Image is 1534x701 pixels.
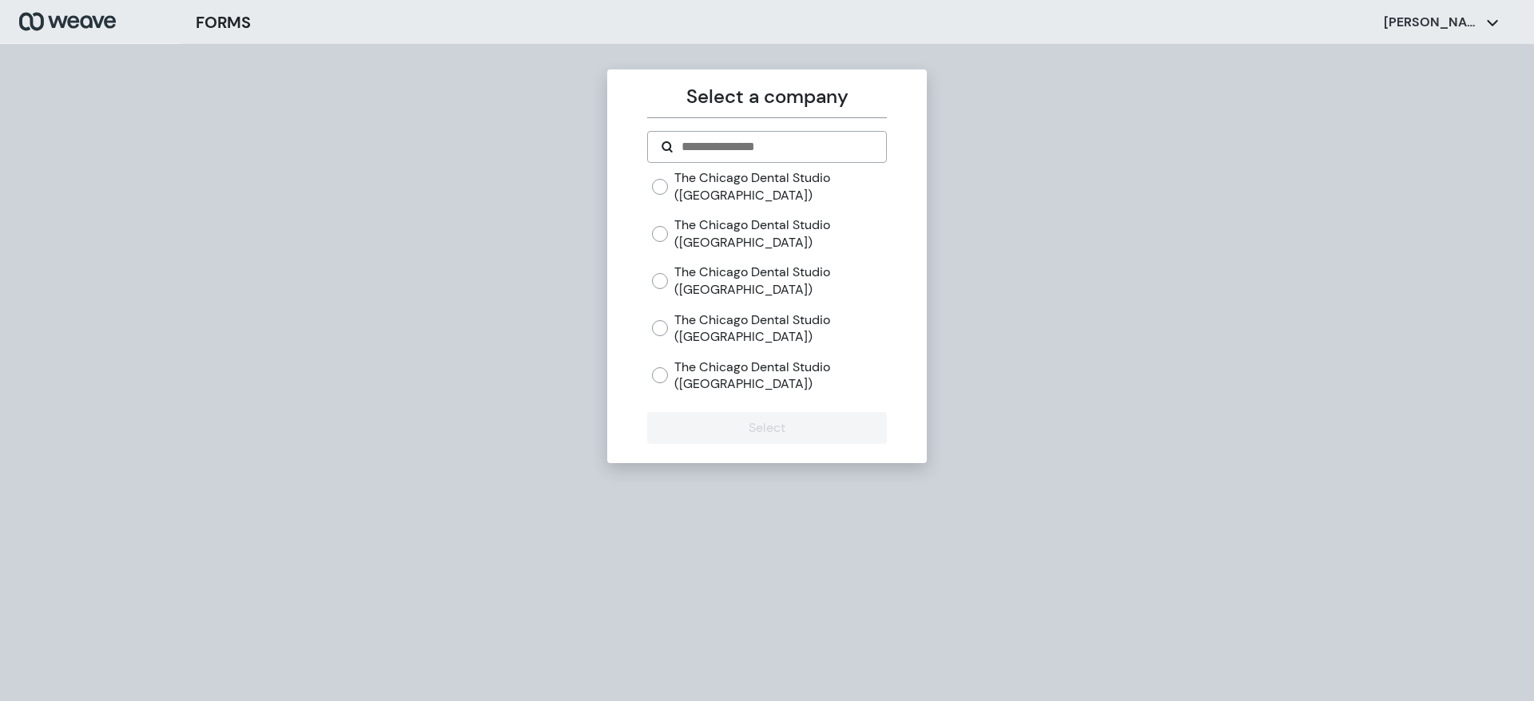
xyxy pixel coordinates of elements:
p: Select a company [647,82,886,111]
p: [PERSON_NAME] [1384,14,1480,31]
label: The Chicago Dental Studio ([GEOGRAPHIC_DATA]) [674,358,886,393]
label: The Chicago Dental Studio ([GEOGRAPHIC_DATA]) [674,216,886,251]
label: The Chicago Dental Studio ([GEOGRAPHIC_DATA]) [674,169,886,204]
h3: FORMS [196,10,251,34]
label: The Chicago Dental Studio ([GEOGRAPHIC_DATA]) [674,263,886,298]
input: Search [680,137,872,156]
button: Select [647,412,886,444]
label: The Chicago Dental Studio ([GEOGRAPHIC_DATA]) [674,311,886,346]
